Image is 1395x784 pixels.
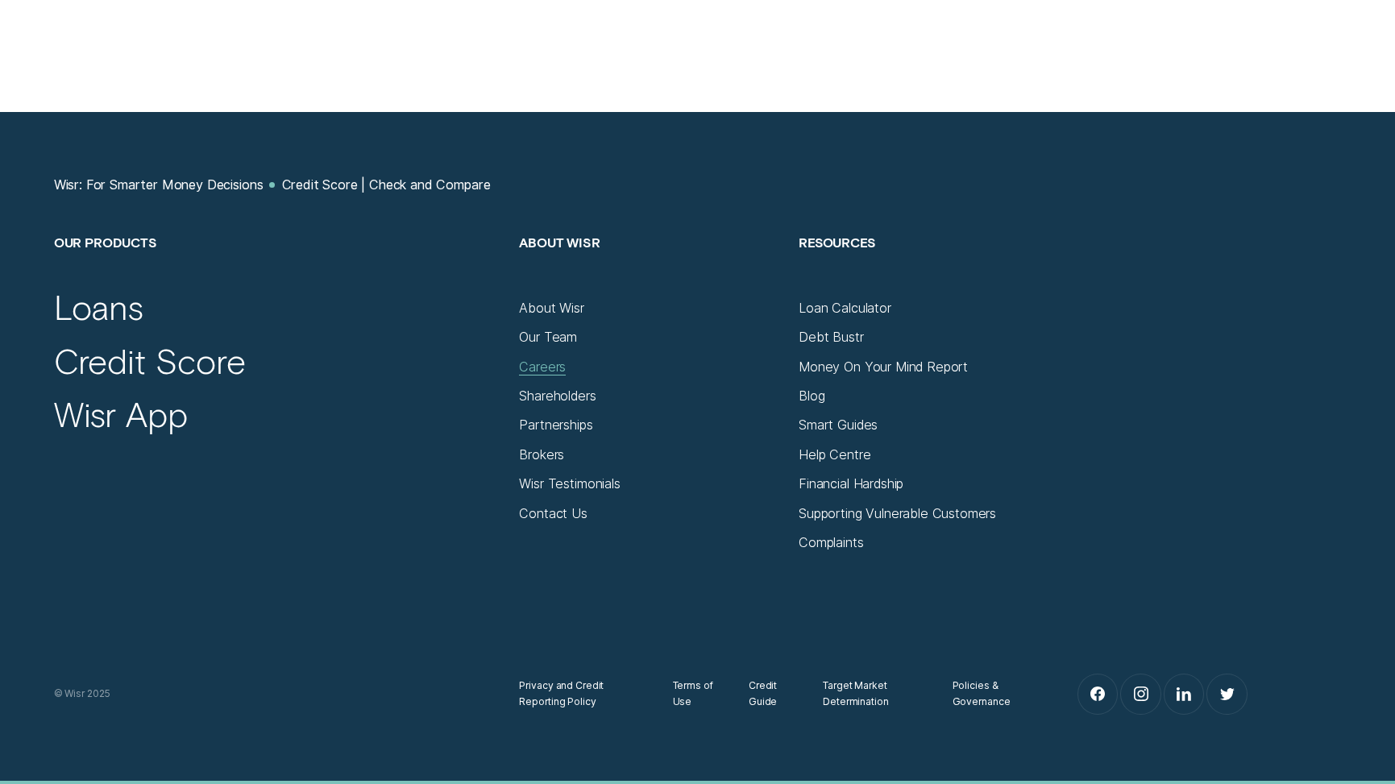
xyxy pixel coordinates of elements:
h2: About Wisr [519,234,782,300]
a: About Wisr [519,300,583,316]
a: Wisr: For Smarter Money Decisions [54,176,264,193]
a: Careers [519,359,566,375]
h2: Our Products [54,234,504,300]
a: Brokers [519,446,564,463]
a: Complaints [799,534,863,550]
a: Wisr Testimonials [519,475,620,492]
a: Terms of Use [673,678,720,710]
div: © Wisr 2025 [46,686,512,702]
a: Contact Us [519,505,587,521]
a: Loans [54,286,144,329]
a: Privacy and Credit Reporting Policy [519,678,643,710]
a: Partnerships [519,417,592,433]
a: Smart Guides [799,417,878,433]
a: Credit Score [54,340,246,383]
a: LinkedIn [1165,674,1204,714]
h2: Resources [799,234,1061,300]
a: Supporting Vulnerable Customers [799,505,996,521]
a: Shareholders [519,388,596,404]
a: Blog [799,388,824,404]
a: Our Team [519,329,577,345]
a: Policies & Governance [953,678,1033,710]
a: Target Market Determination [823,678,923,710]
a: Debt Bustr [799,329,863,345]
a: Loan Calculator [799,300,891,316]
a: Financial Hardship [799,475,903,492]
a: Instagram [1121,674,1160,714]
a: Money On Your Mind Report [799,359,968,375]
a: Wisr App [54,393,188,436]
a: Facebook [1078,674,1118,714]
a: Help Centre [799,446,870,463]
a: Twitter [1207,674,1247,714]
a: Credit Guide [749,678,794,710]
a: Credit Score | Check and Compare [282,176,491,193]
